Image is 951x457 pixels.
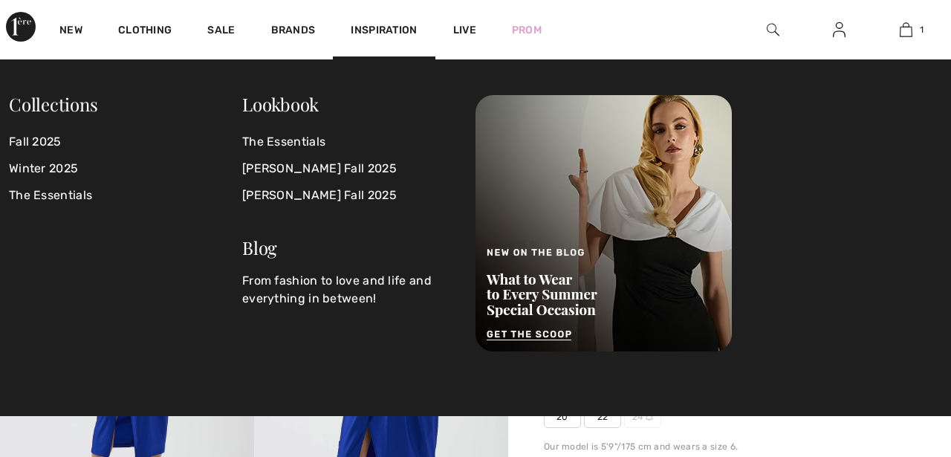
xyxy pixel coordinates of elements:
[854,346,936,383] iframe: Opens a widget where you can chat to one of our agents
[242,272,458,308] p: From fashion to love and life and everything in between!
[475,95,732,351] img: New on the Blog
[544,440,915,453] div: Our model is 5'9"/175 cm and wears a size 6.
[646,413,653,421] img: ring-m.svg
[512,22,542,38] a: Prom
[475,215,732,230] a: New on the Blog
[833,21,845,39] img: My Info
[6,12,36,42] img: 1ère Avenue
[544,406,581,428] span: 20
[453,22,476,38] a: Live
[207,24,235,39] a: Sale
[584,406,621,428] span: 22
[242,155,458,182] a: [PERSON_NAME] Fall 2025
[242,182,458,209] a: [PERSON_NAME] Fall 2025
[242,92,319,116] a: Lookbook
[821,21,857,39] a: Sign In
[9,129,242,155] a: Fall 2025
[624,406,661,428] span: 24
[271,24,316,39] a: Brands
[59,24,82,39] a: New
[920,23,924,36] span: 1
[767,21,779,39] img: search the website
[9,182,242,209] a: The Essentials
[9,92,98,116] span: Collections
[242,236,277,259] a: Blog
[9,155,242,182] a: Winter 2025
[351,24,417,39] span: Inspiration
[242,129,458,155] a: The Essentials
[900,21,912,39] img: My Bag
[873,21,938,39] a: 1
[118,24,172,39] a: Clothing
